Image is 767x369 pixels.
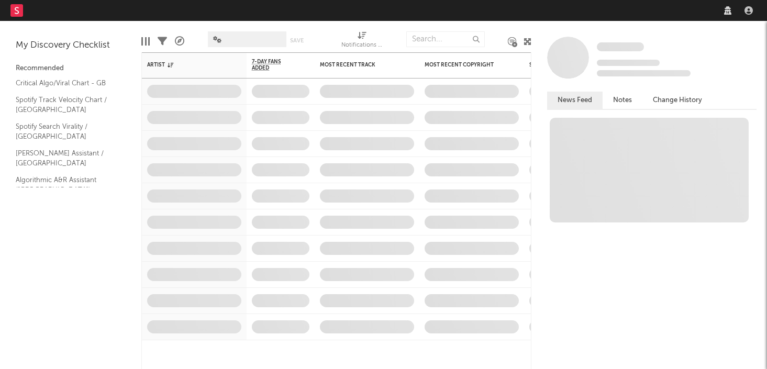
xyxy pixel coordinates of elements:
a: Algorithmic A&R Assistant ([GEOGRAPHIC_DATA]) [16,174,115,196]
span: Tracking Since: [DATE] [597,60,660,66]
a: Some Artist [597,42,644,52]
span: 0 fans last week [597,70,691,76]
div: Most Recent Track [320,62,398,68]
button: Change History [642,92,713,109]
div: Notifications (Artist) [341,39,383,52]
span: Some Artist [597,42,644,51]
a: [PERSON_NAME] Assistant / [GEOGRAPHIC_DATA] [16,148,115,169]
div: A&R Pipeline [175,26,184,57]
div: Filters [158,26,167,57]
button: Notes [603,92,642,109]
a: Critical Algo/Viral Chart - GB [16,77,115,89]
div: Artist [147,62,226,68]
button: Save [290,38,304,43]
a: Spotify Search Virality / [GEOGRAPHIC_DATA] [16,121,115,142]
div: Edit Columns [141,26,150,57]
div: My Discovery Checklist [16,39,126,52]
a: Spotify Track Velocity Chart / [GEOGRAPHIC_DATA] [16,94,115,116]
span: 7-Day Fans Added [252,59,294,71]
button: News Feed [547,92,603,109]
div: Notifications (Artist) [341,26,383,57]
input: Search... [406,31,485,47]
div: Recommended [16,62,126,75]
div: Most Recent Copyright [425,62,503,68]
